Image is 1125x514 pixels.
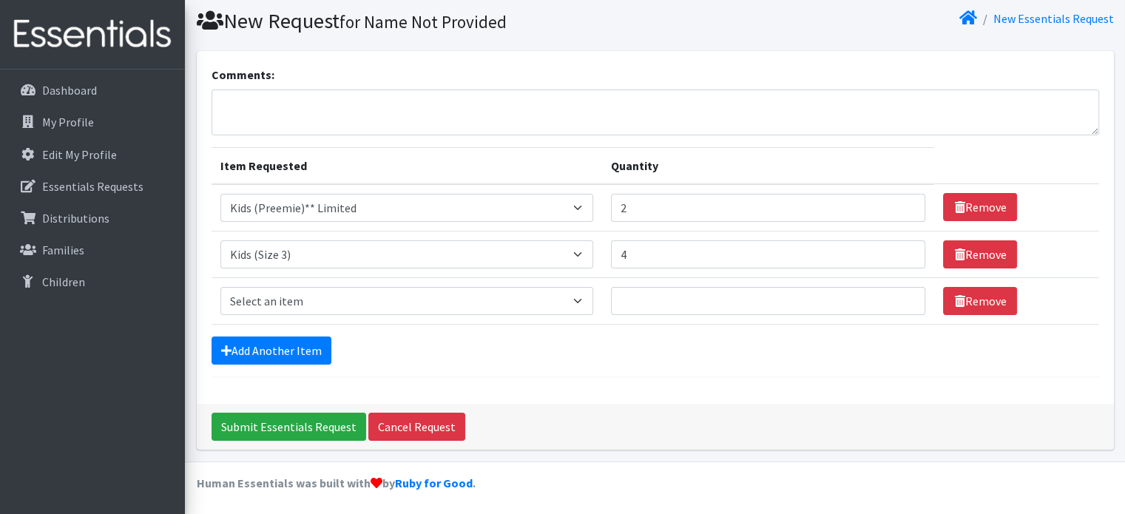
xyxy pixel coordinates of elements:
[42,115,94,129] p: My Profile
[212,147,602,184] th: Item Requested
[6,10,179,59] img: HumanEssentials
[6,75,179,105] a: Dashboard
[212,413,366,441] input: Submit Essentials Request
[42,83,97,98] p: Dashboard
[197,476,476,490] strong: Human Essentials was built with by .
[395,476,473,490] a: Ruby for Good
[943,193,1017,221] a: Remove
[993,11,1114,26] a: New Essentials Request
[42,147,117,162] p: Edit My Profile
[42,243,84,257] p: Families
[6,203,179,233] a: Distributions
[42,211,109,226] p: Distributions
[212,66,274,84] label: Comments:
[943,287,1017,315] a: Remove
[339,11,507,33] small: for Name Not Provided
[6,235,179,265] a: Families
[6,140,179,169] a: Edit My Profile
[212,337,331,365] a: Add Another Item
[6,107,179,137] a: My Profile
[6,267,179,297] a: Children
[943,240,1017,268] a: Remove
[197,8,650,34] h1: New Request
[6,172,179,201] a: Essentials Requests
[42,179,143,194] p: Essentials Requests
[602,147,935,184] th: Quantity
[368,413,465,441] a: Cancel Request
[42,274,85,289] p: Children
